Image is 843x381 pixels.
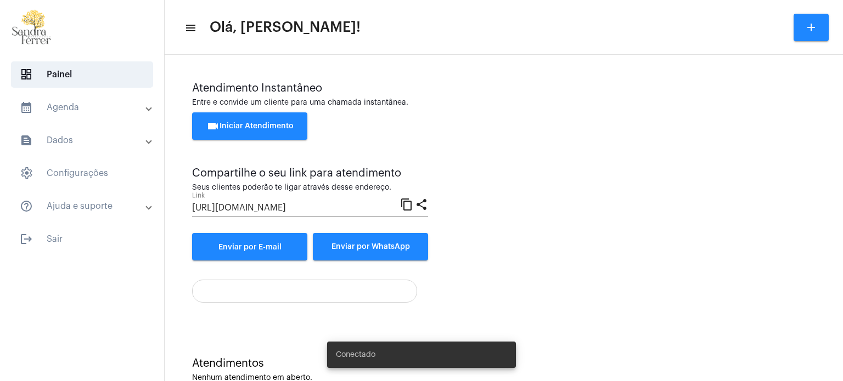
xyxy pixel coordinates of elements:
[7,193,164,219] mat-expansion-panel-header: sidenav iconAjuda e suporte
[192,99,816,107] div: Entre e convide um cliente para uma chamada instantânea.
[184,21,195,35] mat-icon: sidenav icon
[20,200,147,213] mat-panel-title: Ajuda e suporte
[20,167,33,180] span: sidenav icon
[805,21,818,34] mat-icon: add
[7,94,164,121] mat-expansion-panel-header: sidenav iconAgenda
[206,122,294,130] span: Iniciar Atendimento
[20,232,33,246] mat-icon: sidenav icon
[7,127,164,153] mat-expansion-panel-header: sidenav iconDados
[11,160,153,186] span: Configurações
[192,184,428,192] div: Seus clientes poderão te ligar através desse endereço.
[192,357,816,369] div: Atendimentos
[11,226,153,252] span: Sair
[415,197,428,211] mat-icon: share
[20,101,147,114] mat-panel-title: Agenda
[336,349,375,360] span: Conectado
[20,134,33,147] mat-icon: sidenav icon
[20,134,147,147] mat-panel-title: Dados
[20,200,33,213] mat-icon: sidenav icon
[400,197,413,211] mat-icon: content_copy
[192,82,816,94] div: Atendimento Instantâneo
[206,120,220,133] mat-icon: videocam
[11,61,153,88] span: Painel
[20,68,33,81] span: sidenav icon
[313,233,428,260] button: Enviar por WhatsApp
[218,243,282,251] span: Enviar por E-mail
[20,101,33,114] mat-icon: sidenav icon
[192,167,428,179] div: Compartilhe o seu link para atendimento
[9,5,55,49] img: 87cae55a-51f6-9edc-6e8c-b06d19cf5cca.png
[192,112,307,140] button: Iniciar Atendimento
[210,19,361,36] span: Olá, [PERSON_NAME]!
[192,233,307,260] a: Enviar por E-mail
[331,243,410,251] span: Enviar por WhatsApp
